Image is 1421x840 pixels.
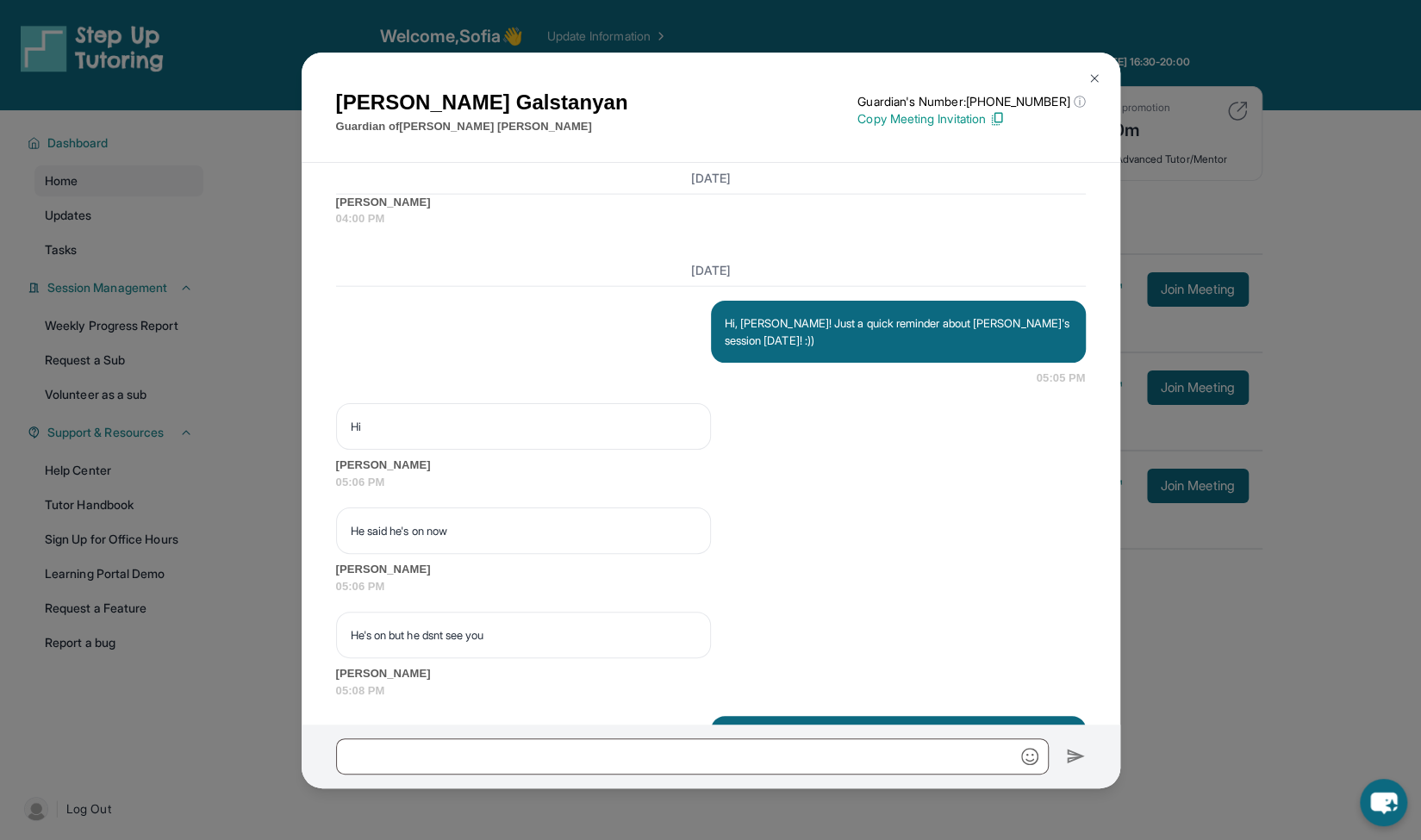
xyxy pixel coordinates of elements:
[336,682,1086,700] span: 05:08 PM
[1021,748,1038,765] img: Emoji
[1066,746,1086,767] img: Send icon
[336,194,1086,211] span: [PERSON_NAME]
[336,561,1086,578] span: [PERSON_NAME]
[336,665,1086,682] span: [PERSON_NAME]
[336,262,1086,279] h3: [DATE]
[725,314,1072,349] p: Hi, [PERSON_NAME]! Just a quick reminder about [PERSON_NAME]'s session [DATE]! :))
[336,578,1086,595] span: 05:06 PM
[336,87,628,118] h1: [PERSON_NAME] Galstanyan
[989,111,1005,127] img: Copy Icon
[336,457,1086,474] span: [PERSON_NAME]
[857,110,1085,128] p: Copy Meeting Invitation
[336,170,1086,187] h3: [DATE]
[336,118,628,135] p: Guardian of [PERSON_NAME] [PERSON_NAME]
[1088,72,1101,85] img: Close Icon
[351,626,696,644] p: He's on but he dsnt see you
[336,210,1086,227] span: 04:00 PM
[351,522,696,539] p: He said he's on now
[1037,370,1086,387] span: 05:05 PM
[1360,779,1407,826] button: chat-button
[351,418,696,435] p: Hi
[857,93,1085,110] p: Guardian's Number: [PHONE_NUMBER]
[336,474,1086,491] span: 05:06 PM
[1073,93,1085,110] span: ⓘ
